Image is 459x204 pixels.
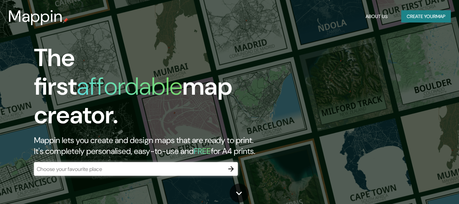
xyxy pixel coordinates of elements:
button: About Us [363,10,390,23]
h1: The first map creator. [34,44,264,135]
iframe: Help widget launcher [399,177,452,197]
h1: affordable [77,70,182,102]
img: mappin-pin [63,18,68,23]
h2: Mappin lets you create and design maps that are ready to print. It's completely personalised, eas... [34,135,264,157]
h5: FREE [194,146,211,156]
input: Choose your favourite place [34,165,224,173]
button: Create yourmap [401,10,451,23]
h3: Mappin [8,7,63,26]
